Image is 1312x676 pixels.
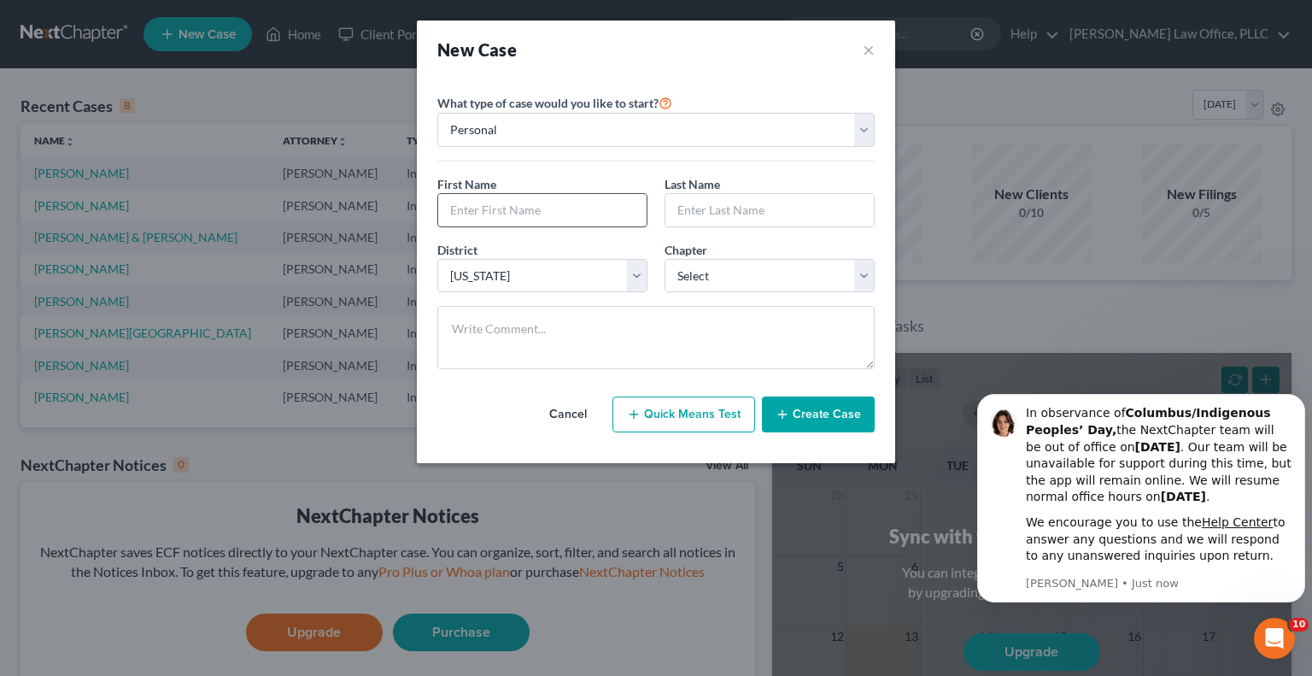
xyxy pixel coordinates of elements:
[762,397,875,432] button: Create Case
[665,194,874,226] input: Enter Last Name
[1289,618,1309,632] span: 10
[437,177,496,191] span: First Name
[438,194,647,226] input: Enter First Name
[665,177,720,191] span: Last Name
[437,243,477,257] span: District
[1254,618,1295,659] iframe: Intercom live chat
[863,38,875,62] button: ×
[437,39,517,60] strong: New Case
[437,92,672,113] label: What type of case would you like to start?
[970,373,1312,667] iframe: Intercom notifications message
[530,397,606,432] button: Cancel
[612,397,755,432] button: Quick Means Test
[665,243,707,257] span: Chapter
